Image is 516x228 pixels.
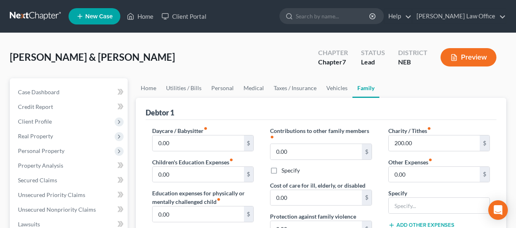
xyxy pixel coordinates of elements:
[11,158,128,173] a: Property Analysis
[18,133,53,139] span: Real Property
[244,206,254,222] div: $
[153,206,244,222] input: --
[206,78,239,98] a: Personal
[281,166,300,175] label: Specify
[296,9,370,24] input: Search by name...
[11,188,128,202] a: Unsecured Priority Claims
[412,9,506,24] a: [PERSON_NAME] Law Office
[11,173,128,188] a: Secured Claims
[270,144,361,159] input: --
[488,200,508,220] div: Open Intercom Messenger
[153,135,244,151] input: --
[18,191,85,198] span: Unsecured Priority Claims
[244,167,254,182] div: $
[441,48,496,66] button: Preview
[318,48,348,58] div: Chapter
[157,9,210,24] a: Client Portal
[10,51,175,63] span: [PERSON_NAME] & [PERSON_NAME]
[18,177,57,184] span: Secured Claims
[389,198,489,213] input: Specify...
[342,58,346,66] span: 7
[18,162,63,169] span: Property Analysis
[217,197,221,201] i: fiber_manual_record
[152,189,254,206] label: Education expenses for physically or mentally challenged child
[480,135,489,151] div: $
[361,48,385,58] div: Status
[123,9,157,24] a: Home
[384,9,412,24] a: Help
[398,48,427,58] div: District
[428,158,432,162] i: fiber_manual_record
[270,181,365,190] label: Cost of care for ill, elderly, or disabled
[18,147,64,154] span: Personal Property
[153,167,244,182] input: --
[239,78,269,98] a: Medical
[270,135,274,139] i: fiber_manual_record
[269,78,321,98] a: Taxes / Insurance
[229,158,233,162] i: fiber_manual_record
[270,190,361,206] input: --
[270,126,372,144] label: Contributions to other family members
[11,100,128,114] a: Credit Report
[362,190,372,206] div: $
[388,158,432,166] label: Other Expenses
[362,144,372,159] div: $
[161,78,206,98] a: Utilities / Bills
[204,126,208,131] i: fiber_manual_record
[18,206,96,213] span: Unsecured Nonpriority Claims
[361,58,385,67] div: Lead
[398,58,427,67] div: NEB
[136,78,161,98] a: Home
[427,126,431,131] i: fiber_manual_record
[389,135,480,151] input: --
[152,126,208,135] label: Daycare / Babysitter
[244,135,254,151] div: $
[11,85,128,100] a: Case Dashboard
[321,78,352,98] a: Vehicles
[146,108,174,117] div: Debtor 1
[388,189,407,197] label: Specify
[389,167,480,182] input: --
[11,202,128,217] a: Unsecured Nonpriority Claims
[270,212,356,221] label: Protection against family violence
[18,89,60,95] span: Case Dashboard
[318,58,348,67] div: Chapter
[85,13,113,20] span: New Case
[388,126,431,135] label: Charity / Tithes
[18,103,53,110] span: Credit Report
[18,221,40,228] span: Lawsuits
[18,118,52,125] span: Client Profile
[352,78,379,98] a: Family
[152,158,233,166] label: Children's Education Expenses
[480,167,489,182] div: $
